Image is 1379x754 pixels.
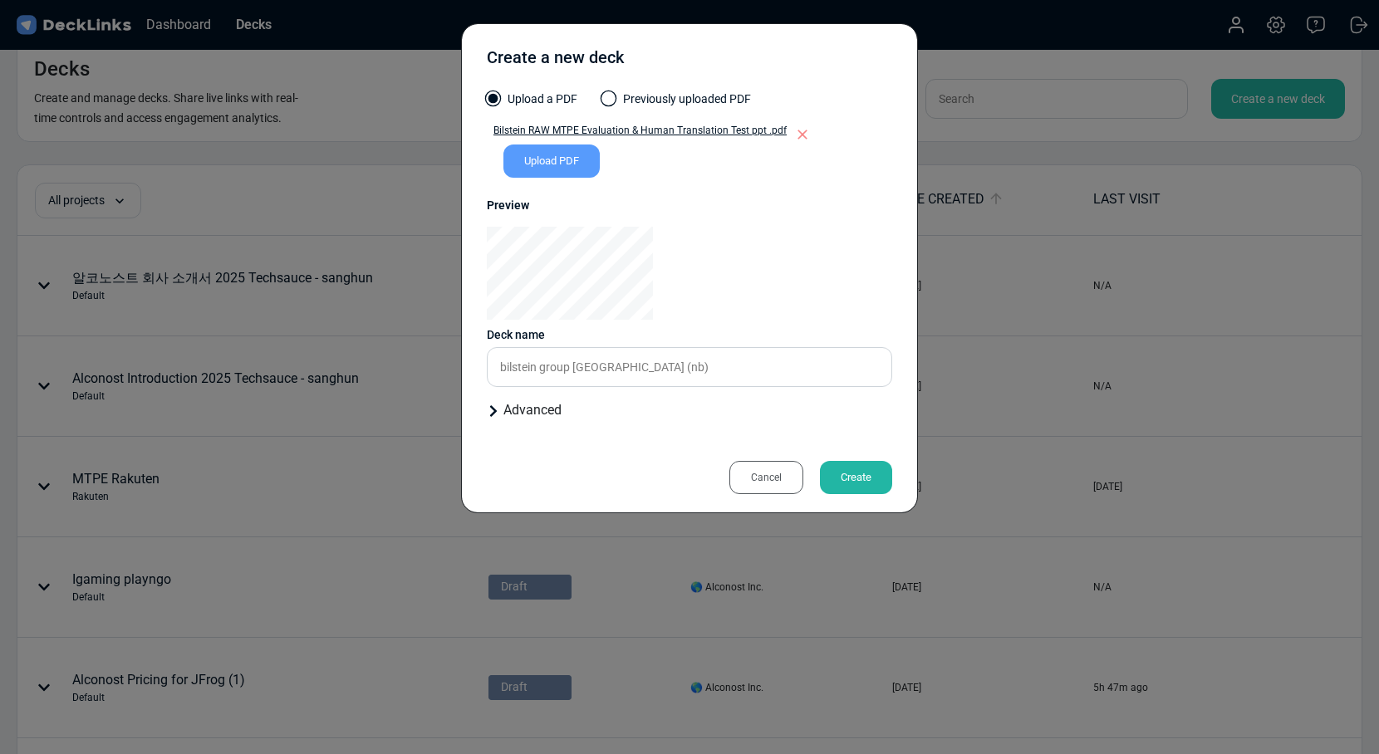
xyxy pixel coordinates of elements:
a: Bilstein RAW MTPE Evaluation & Human Translation Test ppt .pdf [487,123,787,144]
div: Create [820,461,892,494]
div: Advanced [487,400,892,420]
div: Upload PDF [503,144,600,178]
label: Previously uploaded PDF [602,91,751,116]
div: Deck name [487,326,892,344]
input: Enter a name [487,347,892,387]
label: Upload a PDF [487,91,577,116]
div: Preview [487,197,892,214]
div: Create a new deck [487,45,624,78]
div: Cancel [729,461,803,494]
